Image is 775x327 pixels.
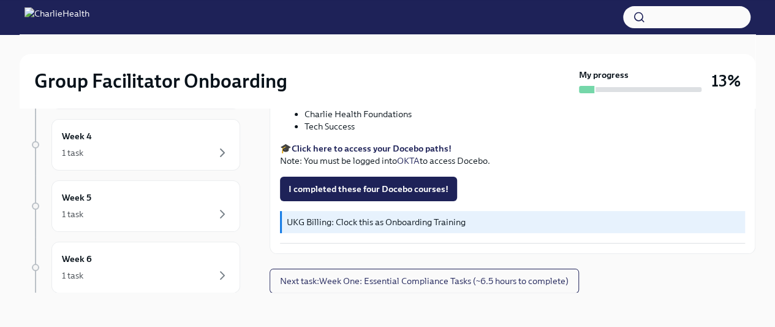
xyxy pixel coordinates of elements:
h6: Week 5 [62,191,91,204]
span: Next task : Week One: Essential Compliance Tasks (~6.5 hours to complete) [280,275,569,287]
h2: Group Facilitator Onboarding [34,69,287,93]
h6: Week 6 [62,252,92,266]
div: 1 task [62,208,83,220]
h6: Week 4 [62,129,92,143]
button: I completed these four Docebo courses! [280,177,457,201]
div: 1 task [62,269,83,282]
strong: My progress [579,69,629,81]
h3: 13% [711,70,741,92]
a: OKTA [397,155,420,166]
p: 🎓 Note: You must be logged into to access Docebo. [280,142,745,167]
div: 1 task [62,147,83,159]
a: Week 61 task [29,242,240,293]
a: Click here to access your Docebo paths! [292,143,452,154]
img: CharlieHealth [25,7,89,27]
p: UKG Billing: Clock this as Onboarding Training [287,216,740,228]
a: Week 41 task [29,119,240,171]
a: Week 51 task [29,180,240,232]
span: I completed these four Docebo courses! [289,183,448,195]
li: Charlie Health Foundations [304,108,745,120]
li: Tech Success [304,120,745,133]
button: Next task:Week One: Essential Compliance Tasks (~6.5 hours to complete) [270,269,579,293]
